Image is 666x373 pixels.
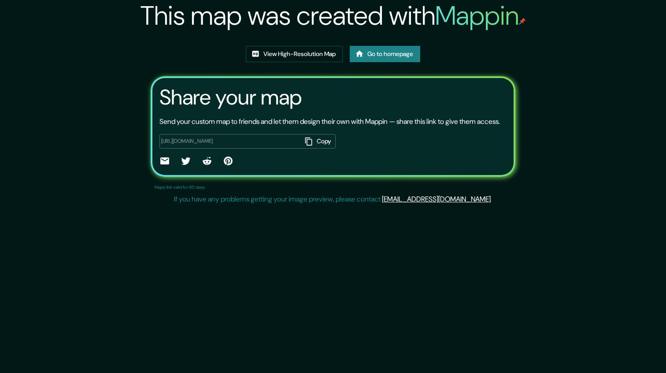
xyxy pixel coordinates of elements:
a: Go to homepage [350,46,420,62]
a: [EMAIL_ADDRESS][DOMAIN_NAME] [382,194,491,204]
a: View High-Resolution Map [246,46,343,62]
p: Send your custom map to friends and let them design their own with Mappin — share this link to gi... [159,116,500,127]
img: mappin-pin [519,18,526,25]
p: Maps link valid for 60 days. [155,184,206,190]
h3: Share your map [159,85,302,110]
p: If you have any problems getting your image preview, please contact . [174,194,492,205]
button: Copy [301,134,336,149]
